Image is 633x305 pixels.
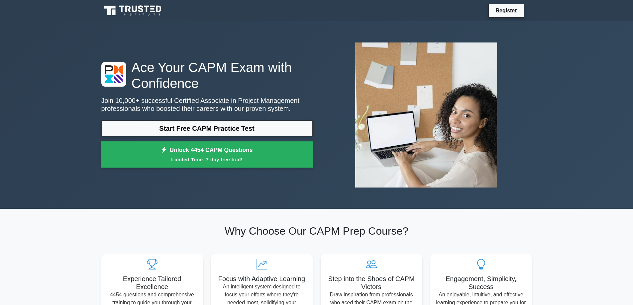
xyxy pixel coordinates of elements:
[101,97,313,113] p: Join 10,000+ successful Certified Associate in Project Management professionals who boosted their...
[326,275,417,291] h5: Step into the Shoes of CAPM Victors
[101,141,313,168] a: Unlock 4454 CAPM QuestionsLimited Time: 7-day free trial!
[216,275,307,283] h5: Focus with Adaptive Learning
[110,156,304,163] small: Limited Time: 7-day free trial!
[101,120,313,136] a: Start Free CAPM Practice Test
[101,225,532,237] h2: Why Choose Our CAPM Prep Course?
[101,59,313,91] h1: Ace Your CAPM Exam with Confidence
[436,275,527,291] h5: Engagement, Simplicity, Success
[107,275,198,291] h5: Experience Tailored Excellence
[491,6,521,15] a: Register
